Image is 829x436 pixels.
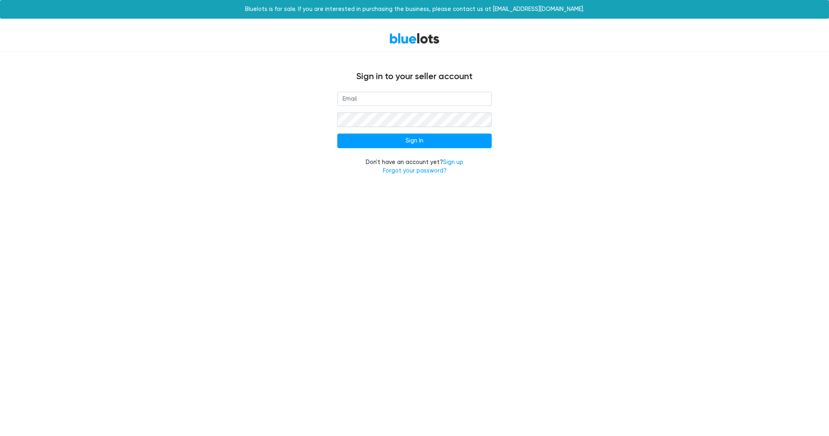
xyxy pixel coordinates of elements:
a: BlueLots [389,32,440,44]
div: Don't have an account yet? [337,158,492,175]
a: Sign up [443,159,463,166]
input: Email [337,92,492,106]
a: Forgot your password? [383,167,447,174]
input: Sign In [337,134,492,148]
h4: Sign in to your seller account [171,71,658,82]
